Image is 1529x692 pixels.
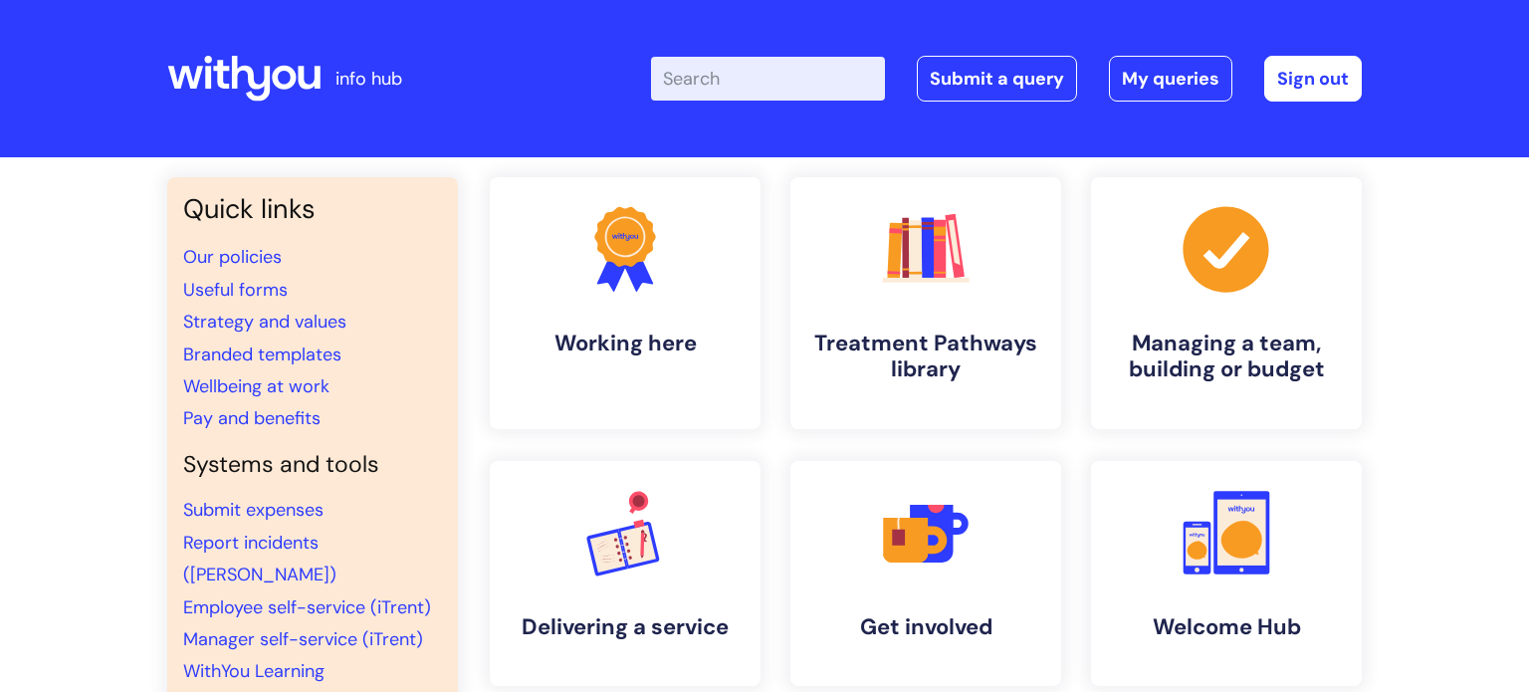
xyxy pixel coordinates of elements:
h4: Delivering a service [506,614,745,640]
a: Welcome Hub [1091,461,1362,686]
a: Manager self-service (iTrent) [183,627,423,651]
a: Our policies [183,245,282,269]
h4: Welcome Hub [1107,614,1346,640]
a: Sign out [1264,56,1362,102]
h4: Managing a team, building or budget [1107,331,1346,383]
h4: Systems and tools [183,451,442,479]
h4: Get involved [806,614,1045,640]
a: Treatment Pathways library [790,177,1061,429]
h4: Working here [506,331,745,356]
a: Working here [490,177,761,429]
a: Branded templates [183,343,341,366]
a: Report incidents ([PERSON_NAME]) [183,531,336,586]
h3: Quick links [183,193,442,225]
div: | - [651,56,1362,102]
p: info hub [335,63,402,95]
a: Managing a team, building or budget [1091,177,1362,429]
a: Wellbeing at work [183,374,329,398]
a: Delivering a service [490,461,761,686]
a: Employee self-service (iTrent) [183,595,431,619]
input: Search [651,57,885,101]
a: My queries [1109,56,1232,102]
a: Pay and benefits [183,406,321,430]
a: Useful forms [183,278,288,302]
a: Strategy and values [183,310,346,334]
a: WithYou Learning [183,659,325,683]
a: Get involved [790,461,1061,686]
a: Submit a query [917,56,1077,102]
a: Submit expenses [183,498,324,522]
h4: Treatment Pathways library [806,331,1045,383]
